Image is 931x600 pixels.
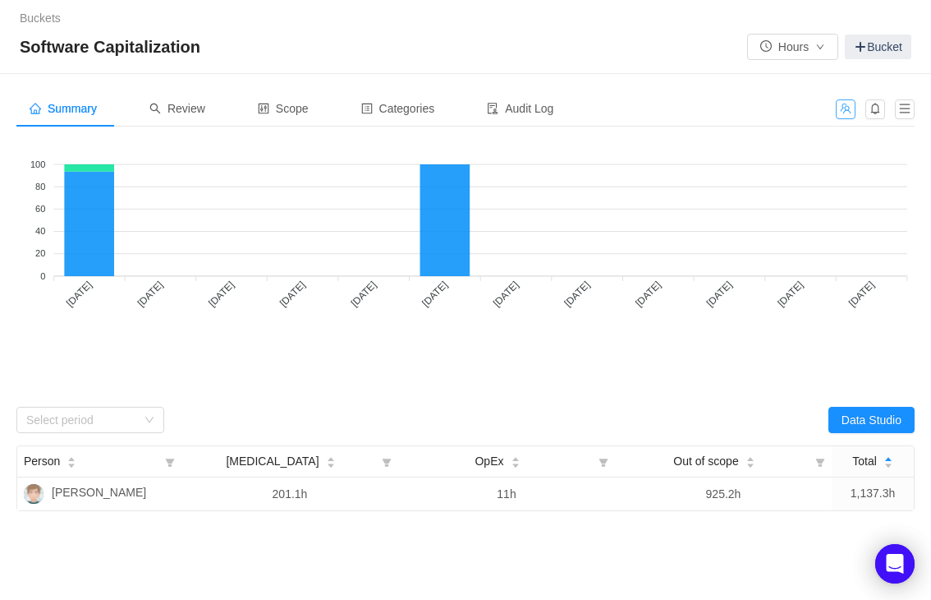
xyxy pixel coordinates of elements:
td: 1,137.3h [832,478,914,510]
i: icon: filter [592,446,615,477]
i: icon: caret-down [745,461,754,466]
i: icon: caret-up [326,455,335,460]
div: Sort [511,455,521,466]
span: Review [149,102,205,115]
i: icon: caret-up [67,455,76,460]
div: Select period [26,412,136,428]
tspan: [DATE] [349,279,379,309]
button: icon: team [836,99,855,119]
div: Sort [883,455,893,466]
div: Sort [66,455,76,466]
i: icon: filter [158,446,181,477]
i: icon: caret-up [745,455,754,460]
span: Categories [361,102,435,115]
button: icon: bell [865,99,885,119]
i: icon: search [149,103,161,114]
tspan: 40 [35,226,45,236]
span: Total [852,453,877,470]
span: [PERSON_NAME] [52,484,146,504]
span: Software Capitalization [20,34,210,60]
tspan: [DATE] [775,279,805,309]
a: Buckets [20,12,61,25]
i: icon: filter [375,446,398,477]
div: Sort [326,455,336,466]
i: icon: home [30,103,41,114]
span: Summary [30,102,97,115]
td: 11h [398,478,615,510]
tspan: [DATE] [562,279,593,309]
tspan: 60 [35,204,45,214]
tspan: [DATE] [277,279,308,309]
a: Bucket [845,35,911,59]
div: Open Intercom Messenger [875,544,915,584]
tspan: [DATE] [491,279,521,309]
span: Out of scope [673,453,738,470]
tspan: [DATE] [135,279,166,309]
td: 925.2h [615,478,832,510]
i: icon: down [144,415,154,427]
tspan: [DATE] [64,279,94,309]
i: icon: control [258,103,269,114]
i: icon: caret-down [511,461,520,466]
button: icon: menu [895,99,915,119]
i: icon: profile [361,103,373,114]
i: icon: audit [487,103,498,114]
tspan: 20 [35,248,45,258]
span: Person [24,453,60,470]
tspan: [DATE] [206,279,236,309]
tspan: 80 [35,182,45,192]
img: GM [24,484,44,504]
i: icon: caret-up [883,455,892,460]
i: icon: caret-up [511,455,520,460]
div: Sort [745,455,755,466]
tspan: [DATE] [420,279,450,309]
i: icon: caret-down [326,461,335,466]
span: Audit Log [487,102,553,115]
td: 201.1h [181,478,398,510]
i: icon: filter [809,446,832,477]
tspan: 100 [30,159,45,169]
button: Data Studio [828,407,915,433]
span: OpEx [475,453,503,470]
i: icon: caret-down [883,461,892,466]
tspan: [DATE] [633,279,663,309]
button: icon: clock-circleHoursicon: down [747,34,838,60]
tspan: [DATE] [704,279,735,309]
tspan: [DATE] [846,279,877,309]
span: [MEDICAL_DATA] [226,453,319,470]
span: Scope [258,102,309,115]
tspan: 0 [40,271,45,281]
i: icon: caret-down [67,461,76,466]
